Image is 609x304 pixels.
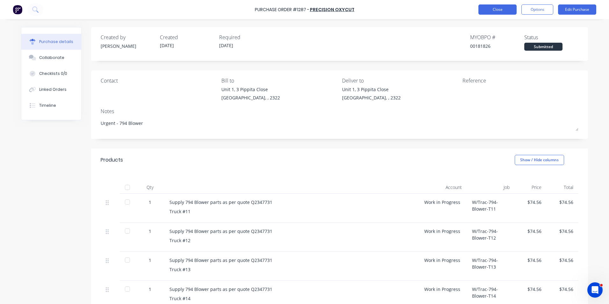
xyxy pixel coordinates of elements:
div: Supply 794 Blower parts as per quote Q2347731 [169,257,414,264]
div: 1 [141,228,159,235]
div: $74.56 [552,257,573,264]
div: Supply 794 Blower parts as per quote Q2347731 [169,286,414,293]
div: Qty [136,181,164,194]
div: W/Trac-794-Blower-T13 [467,252,515,281]
div: Work in Progress [419,252,467,281]
div: Products [101,156,123,164]
div: $74.56 [552,286,573,293]
div: Unit 1, 3 Pippita Close [221,86,280,93]
img: Factory [13,5,22,14]
button: Options [521,4,553,15]
div: Required [219,33,273,41]
div: Truck #14 [169,295,414,302]
div: [GEOGRAPHIC_DATA], , 2322 [342,94,401,101]
button: Edit Purchase [558,4,596,15]
div: Supply 794 Blower parts as per quote Q2347731 [169,199,414,206]
div: 1 [141,199,159,206]
div: Unit 1, 3 Pippita Close [342,86,401,93]
div: Account [419,181,467,194]
div: [GEOGRAPHIC_DATA], , 2322 [221,94,280,101]
div: $74.56 [520,228,541,235]
div: Total [547,181,578,194]
div: 1 [141,257,159,264]
textarea: Urgent - 794 Blower [101,117,578,131]
div: Truck #11 [169,208,414,215]
button: Close [478,4,517,15]
div: Work in Progress [419,194,467,223]
div: Truck #13 [169,266,414,273]
button: Purchase details [21,34,81,50]
div: Purchase Order #1287 - [255,6,309,13]
div: Work in Progress [419,223,467,252]
div: Truck #12 [169,237,414,244]
div: Supply 794 Blower parts as per quote Q2347731 [169,228,414,235]
div: Price [515,181,547,194]
div: Notes [101,107,578,115]
iframe: Intercom live chat [587,282,603,298]
div: Deliver to [342,77,458,84]
div: Created [160,33,214,41]
div: 00181826 [470,43,524,49]
div: $74.56 [552,199,573,206]
button: Timeline [21,98,81,113]
div: $74.56 [520,199,541,206]
div: W/Trac-794-Blower-T12 [467,223,515,252]
div: W/Trac-794-Blower-T11 [467,194,515,223]
button: Checklists 0/0 [21,66,81,82]
div: Linked Orders [39,87,67,92]
div: Reference [462,77,578,84]
div: $74.56 [520,257,541,264]
button: Collaborate [21,50,81,66]
button: Linked Orders [21,82,81,98]
div: Purchase details [39,39,73,45]
div: $74.56 [520,286,541,293]
button: Show / Hide columns [515,155,564,165]
div: $74.56 [552,228,573,235]
div: Checklists 0/0 [39,71,67,76]
div: MYOB PO # [470,33,524,41]
div: Contact [101,77,217,84]
div: Bill to [221,77,337,84]
div: Timeline [39,103,56,108]
div: Job [467,181,515,194]
div: Status [524,33,578,41]
div: Created by [101,33,155,41]
div: 1 [141,286,159,293]
a: Precision Oxycut [310,6,355,13]
div: [PERSON_NAME] [101,43,155,49]
div: Submitted [524,43,562,51]
div: Collaborate [39,55,64,61]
